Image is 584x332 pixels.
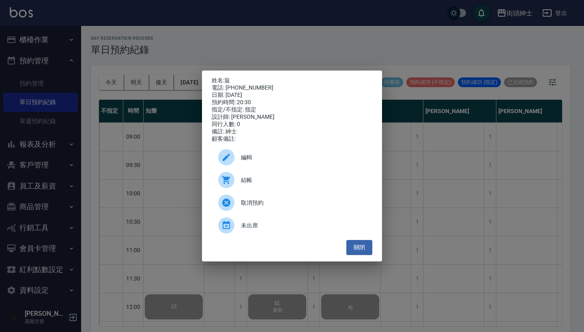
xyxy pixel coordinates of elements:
[241,153,366,162] span: 編輯
[212,114,372,121] div: 設計師: [PERSON_NAME]
[212,191,372,214] div: 取消預約
[241,199,366,207] span: 取消預約
[212,99,372,106] div: 預約時間: 20:30
[212,214,372,237] div: 未出席
[241,176,366,184] span: 結帳
[212,84,372,92] div: 電話: [PHONE_NUMBER]
[224,77,230,84] a: 翁
[212,135,372,143] div: 顧客備註:
[212,77,372,84] p: 姓名:
[212,146,372,169] div: 編輯
[212,169,372,191] a: 結帳
[346,240,372,255] button: 關閉
[212,128,372,135] div: 備註: 紳士
[212,121,372,128] div: 同行人數: 0
[212,106,372,114] div: 指定/不指定: 指定
[241,221,366,230] span: 未出席
[212,92,372,99] div: 日期: [DATE]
